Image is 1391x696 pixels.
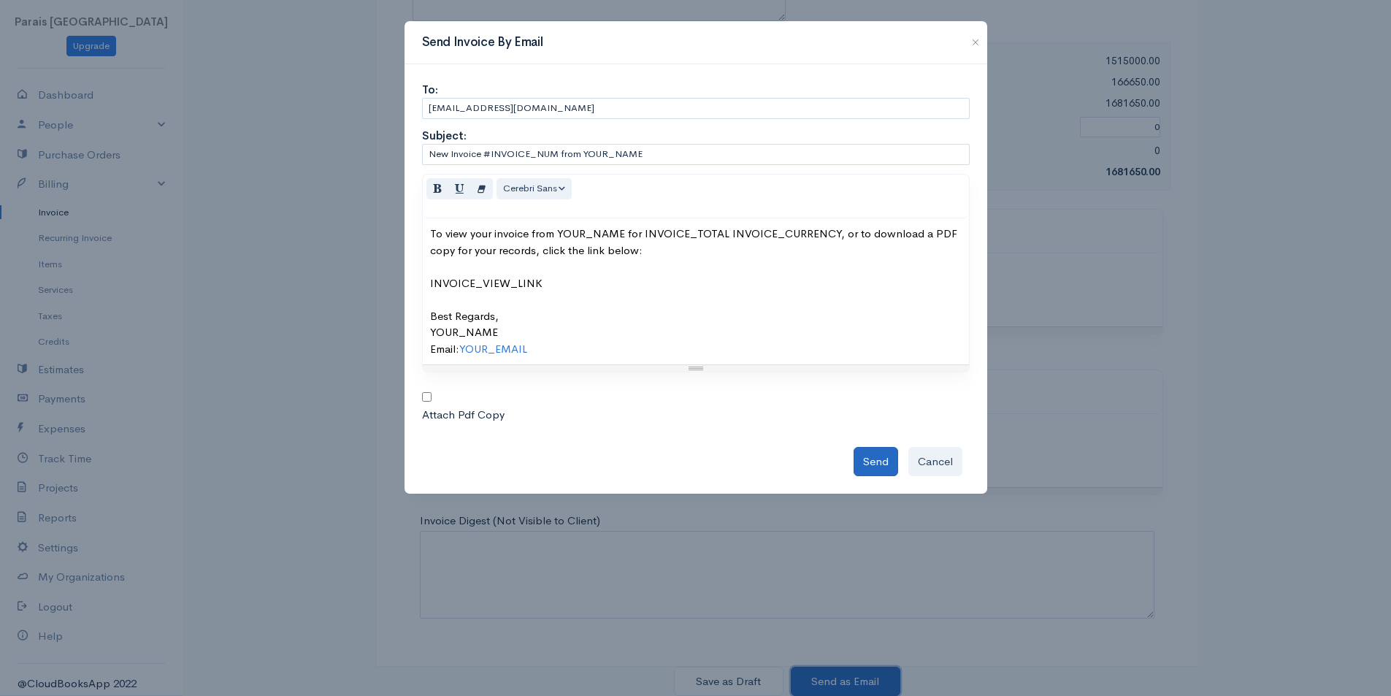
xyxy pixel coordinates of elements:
[503,182,557,194] span: Cerebri Sans
[448,178,471,199] button: Underline (CTRL+U)
[459,342,527,356] a: YOUR_EMAIL
[422,407,970,424] div: Attach Pdf Copy
[422,33,543,52] h3: Send Invoice By Email
[430,226,962,357] div: To view your invoice from YOUR_NAME for INVOICE_TOTAL INVOICE_CURRENCY, or to download a PDF copy...
[423,365,969,372] div: Resize
[426,178,449,199] button: Bold (CTRL+B)
[422,129,467,142] strong: Subject:
[854,447,898,477] button: Send
[422,83,438,96] strong: To:
[422,98,970,119] input: Email
[470,178,493,199] button: Remove Font Style (CTRL+\)
[908,447,962,477] button: Cancel
[497,178,572,199] button: Font Family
